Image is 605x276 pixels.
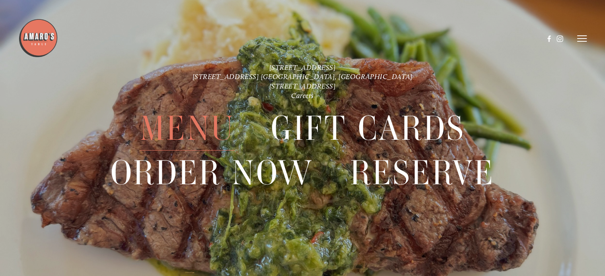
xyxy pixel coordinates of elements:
span: Gift Cards [271,106,465,151]
a: Menu [140,106,235,150]
img: Amaro's Table [18,18,58,58]
a: Order Now [111,151,314,195]
a: [STREET_ADDRESS] [GEOGRAPHIC_DATA], [GEOGRAPHIC_DATA] [193,72,413,81]
a: Gift Cards [271,106,465,150]
span: Menu [140,106,235,151]
a: [STREET_ADDRESS] [269,82,336,91]
a: Careers [291,91,314,100]
a: Reserve [350,151,494,195]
